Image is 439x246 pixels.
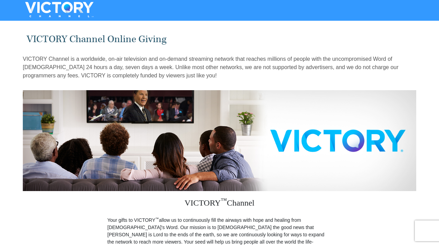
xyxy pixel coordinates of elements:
sup: ™ [221,197,227,204]
sup: ™ [155,217,159,221]
h1: VICTORY Channel Online Giving [27,34,413,45]
h3: VICTORY Channel [107,191,332,217]
img: VICTORYTHON - VICTORY Channel [16,2,103,17]
p: VICTORY Channel is a worldwide, on-air television and on-demand streaming network that reaches mi... [23,55,416,80]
